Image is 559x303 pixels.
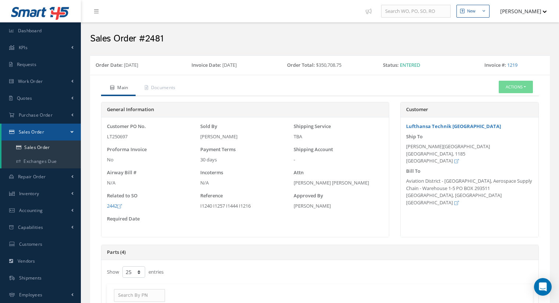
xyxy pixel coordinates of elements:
[19,292,43,298] span: Employees
[136,81,183,96] a: Documents
[287,62,315,69] label: Order Total:
[406,107,533,113] h5: Customer
[107,156,197,164] div: No
[107,266,119,276] label: Show
[406,143,533,165] div: [PERSON_NAME][GEOGRAPHIC_DATA] [GEOGRAPHIC_DATA], 1185 [GEOGRAPHIC_DATA]
[381,5,451,18] input: Search WO, PO, SO, RO
[19,275,42,281] span: Shipments
[507,62,517,68] a: 1219
[383,62,399,69] label: Status:
[222,62,237,68] span: [DATE]
[18,174,46,180] span: Repair Order
[114,289,165,302] input: Search By PN
[200,192,223,200] label: Reference
[294,123,331,130] label: Shipping Service
[18,258,35,264] span: Vendors
[316,62,341,68] span: $350,708.75
[107,107,383,113] h5: General Information
[107,192,137,200] label: Related to SO
[200,169,223,176] label: Incoterms
[294,192,323,200] label: Approved By
[200,179,290,187] div: N/A
[107,202,122,209] a: 2442
[1,140,81,154] a: Sales Order
[200,202,290,210] div: I1240 I1257 I1444 I1216
[191,62,221,69] label: Invoice Date:
[484,62,506,69] label: Invoice #:
[456,5,490,18] button: New
[107,146,147,153] label: Proforma Invoice
[200,156,290,164] div: 30 days
[1,124,81,140] a: Sales Order
[406,123,501,129] a: Lufthansa Technik [GEOGRAPHIC_DATA]
[101,81,136,96] a: Main
[124,62,138,68] span: [DATE]
[294,202,383,210] div: [PERSON_NAME]
[107,133,197,140] div: LT250697
[107,249,533,255] h5: Parts (4)
[406,168,420,175] label: Bill To
[200,133,290,140] div: [PERSON_NAME]
[400,62,420,68] span: Entered
[107,169,136,176] label: Airway Bill #
[294,146,333,153] label: Shipping Account
[18,224,43,230] span: Capabilities
[294,169,304,176] label: Attn
[90,33,550,44] h2: Sales Order #2481
[499,81,533,94] button: Actions
[107,123,146,130] label: Customer PO No.
[148,266,164,276] label: entries
[294,133,383,140] div: TBA
[493,4,547,18] button: [PERSON_NAME]
[107,215,140,223] label: Required Date
[534,278,552,296] div: Open Intercom Messenger
[200,123,217,130] label: Sold By
[19,190,39,197] span: Inventory
[200,146,236,153] label: Payment Terms
[467,8,476,14] div: New
[19,207,43,213] span: Accounting
[406,178,533,206] div: Aviation District - [GEOGRAPHIC_DATA], Aerospace Supply Chain - Warehouse 1-5 PO BOX 293511 [GEOG...
[1,154,81,168] a: Exchanges Due
[96,62,123,69] label: Order Date:
[107,179,197,187] div: N/A
[294,156,383,164] div: -
[19,241,43,247] span: Customers
[18,78,43,84] span: Work Order
[18,28,42,34] span: Dashboard
[17,61,36,67] span: Requests
[294,179,383,187] div: [PERSON_NAME] [PERSON_NAME]
[406,133,423,140] label: Ship To
[19,112,53,118] span: Purchase Order
[17,95,32,101] span: Quotes
[19,44,28,51] span: KPIs
[19,129,44,135] span: Sales Order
